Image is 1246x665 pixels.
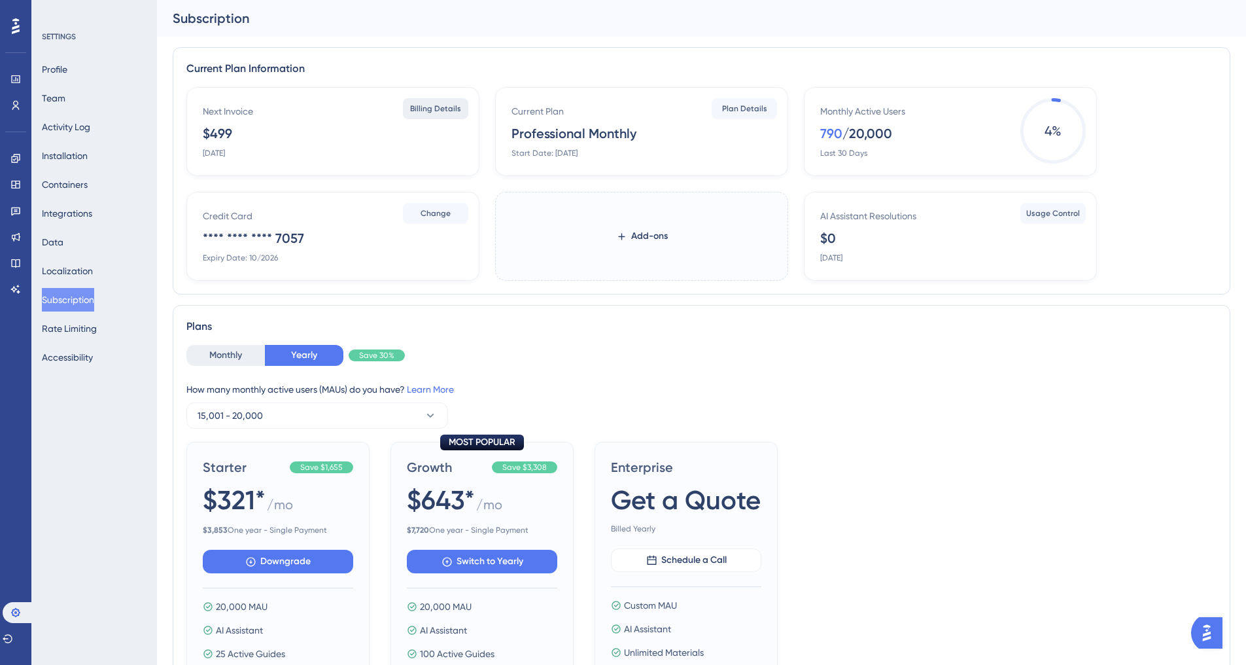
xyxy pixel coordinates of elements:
button: Rate Limiting [42,317,97,340]
div: / 20,000 [842,124,892,143]
span: Save 30% [359,350,394,361]
span: Enterprise [611,458,761,476]
div: [DATE] [820,253,842,263]
button: Containers [42,173,88,196]
span: 20,000 MAU [216,599,268,615]
span: Usage Control [1026,208,1080,219]
span: Plan Details [722,103,767,114]
button: Switch to Yearly [407,550,557,573]
span: Get a Quote [611,482,761,518]
span: Unlimited Materials [624,645,704,660]
span: AI Assistant [624,621,671,637]
button: Billing Details [403,98,468,119]
span: Billed Yearly [611,524,761,534]
button: Localization [42,259,93,283]
span: 20,000 MAU [420,599,472,615]
span: Custom MAU [624,598,677,613]
span: Schedule a Call [661,552,727,568]
span: One year - Single Payment [203,525,353,535]
span: Starter [203,458,285,476]
div: MOST POPULAR [440,435,524,450]
div: Monthly Active Users [820,103,905,119]
span: 100 Active Guides [420,646,494,662]
button: Downgrade [203,550,353,573]
button: Monthly [186,345,265,366]
button: Team [42,86,65,110]
span: Change [421,208,451,219]
button: Accessibility [42,346,93,369]
div: Current Plan Information [186,61,1217,77]
span: Save $1,655 [300,462,343,473]
button: Installation [42,144,88,168]
div: 790 [820,124,842,143]
button: Subscription [42,288,94,312]
span: Switch to Yearly [457,554,523,569]
div: $499 [203,124,232,143]
span: Downgrade [260,554,311,569]
div: Start Date: [DATE] [511,148,578,158]
div: Subscription [173,9,1198,27]
button: Add-ons [595,225,689,248]
b: $ 3,853 [203,526,228,535]
div: Last 30 Days [820,148,867,158]
button: Usage Control [1020,203,1086,224]
button: Integrations [42,202,92,225]
button: Profile [42,58,67,81]
span: 15,001 - 20,000 [198,408,263,423]
div: Plans [186,319,1217,334]
span: / mo [476,495,502,520]
span: One year - Single Payment [407,525,557,535]
div: Current Plan [511,103,564,119]
button: Data [42,230,63,254]
div: Expiry Date: 10/2026 [203,253,278,263]
div: [DATE] [203,148,225,158]
span: AI Assistant [216,622,263,638]
button: Schedule a Call [611,548,761,572]
div: How many monthly active users (MAUs) do you have? [186,382,1217,397]
button: Activity Log [42,115,90,139]
div: AI Assistant Resolutions [820,208,916,224]
span: $321* [203,482,266,518]
div: $0 [820,229,836,247]
button: Yearly [265,345,343,366]
span: / mo [267,495,293,520]
span: Add-ons [631,228,668,244]
span: Save $3,308 [502,462,547,473]
div: Credit Card [203,208,252,224]
span: Billing Details [410,103,461,114]
div: Professional Monthly [511,124,636,143]
iframe: UserGuiding AI Assistant Launcher [1191,613,1230,653]
button: Plan Details [712,98,777,119]
span: 25 Active Guides [216,646,285,662]
button: Change [403,203,468,224]
span: $643* [407,482,475,518]
a: Learn More [407,384,454,395]
button: 15,001 - 20,000 [186,403,448,429]
b: $ 7,720 [407,526,429,535]
span: Growth [407,458,487,476]
span: AI Assistant [420,622,467,638]
div: Next Invoice [203,103,253,119]
div: SETTINGS [42,31,148,42]
span: 4 % [1020,98,1086,164]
